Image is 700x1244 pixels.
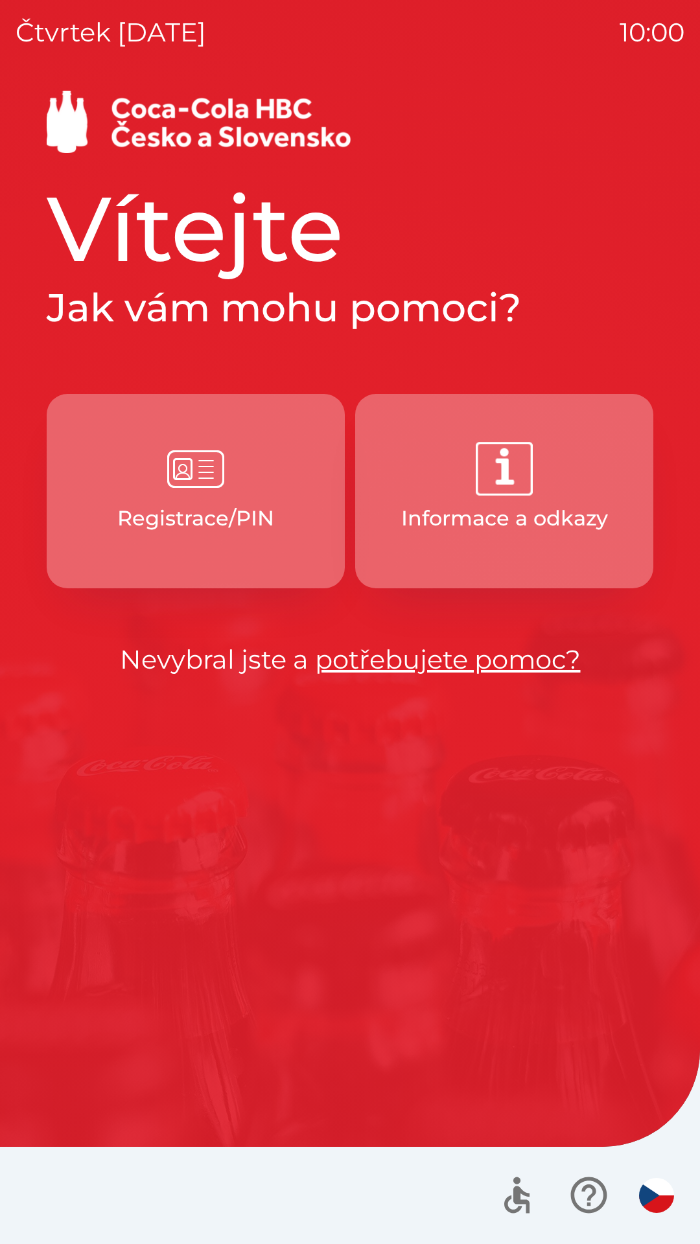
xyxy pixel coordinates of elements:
[47,174,653,284] h1: Vítejte
[117,503,274,534] p: Registrace/PIN
[476,441,533,498] img: 2da3ce84-b443-4ada-b987-6433ed45e4b0.png
[167,441,224,498] img: e6b0946f-9245-445c-9933-d8d2cebc90cb.png
[401,503,608,534] p: Informace a odkazy
[355,394,653,588] button: Informace a odkazy
[16,13,206,52] p: čtvrtek [DATE]
[620,13,684,52] p: 10:00
[47,91,653,153] img: Logo
[47,394,345,588] button: Registrace/PIN
[47,640,653,679] p: Nevybral jste a
[315,643,581,675] a: potřebujete pomoc?
[639,1178,674,1213] img: cs flag
[47,284,653,332] h2: Jak vám mohu pomoci?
